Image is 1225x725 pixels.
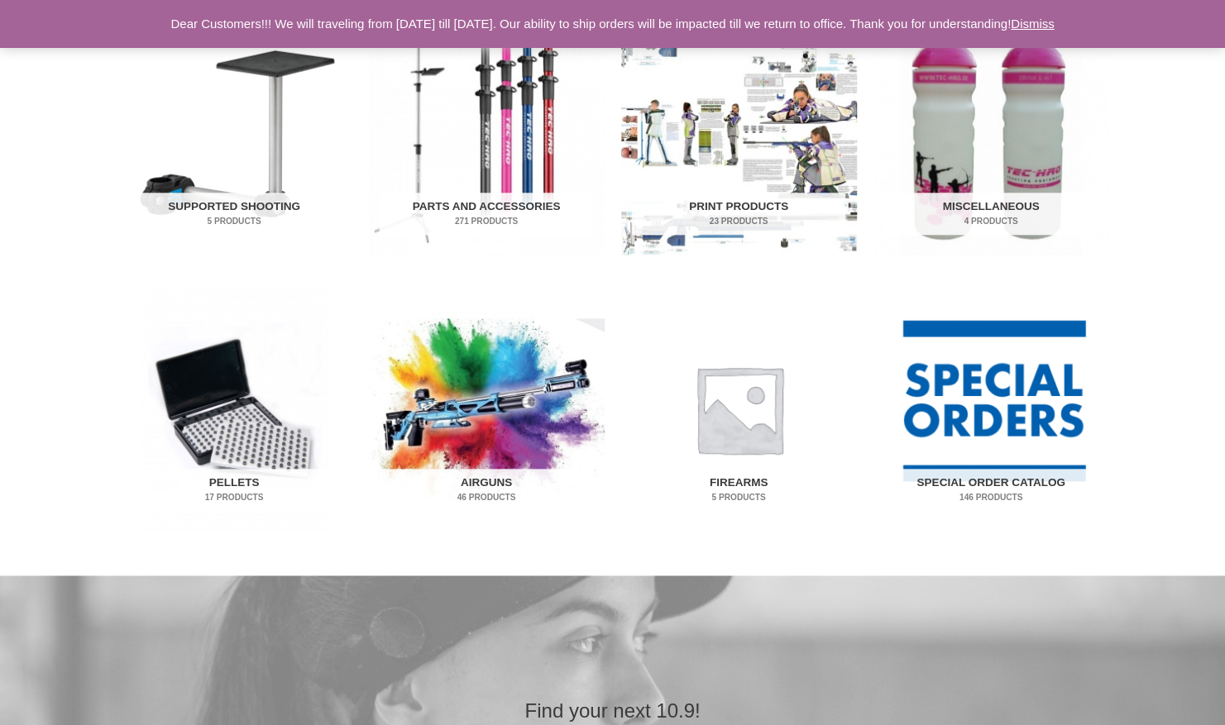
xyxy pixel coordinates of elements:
[873,286,1109,532] img: Special Order Catalog
[1011,17,1055,31] a: Dismiss
[873,10,1109,255] img: Miscellaneous
[884,215,1098,227] mark: 4 Products
[127,469,341,512] h2: Pellets
[369,10,605,255] a: Visit product category Parts and Accessories
[380,491,593,503] mark: 46 Products
[884,193,1098,236] h2: Miscellaneous
[380,469,593,512] h2: Airguns
[127,491,341,503] mark: 17 Products
[873,286,1109,532] a: Visit product category Special Order Catalog
[380,215,593,227] mark: 271 Products
[632,193,845,236] h2: Print Products
[127,215,341,227] mark: 5 Products
[873,10,1109,255] a: Visit product category Miscellaneous
[884,491,1098,503] mark: 146 Products
[621,10,857,255] img: Print Products
[369,286,605,532] img: Airguns
[303,698,923,723] h2: Find your next 10.9!
[127,193,341,236] h2: Supported Shooting
[621,286,857,532] a: Visit product category Firearms
[380,193,593,236] h2: Parts and Accessories
[369,286,605,532] a: Visit product category Airguns
[632,215,845,227] mark: 23 Products
[117,10,352,255] img: Supported Shooting
[117,10,352,255] a: Visit product category Supported Shooting
[884,469,1098,512] h2: Special Order Catalog
[621,286,857,532] img: Firearms
[117,286,352,532] a: Visit product category Pellets
[117,286,352,532] img: Pellets
[621,10,857,255] a: Visit product category Print Products
[632,469,845,512] h2: Firearms
[369,10,605,255] img: Parts and Accessories
[632,491,845,503] mark: 5 Products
